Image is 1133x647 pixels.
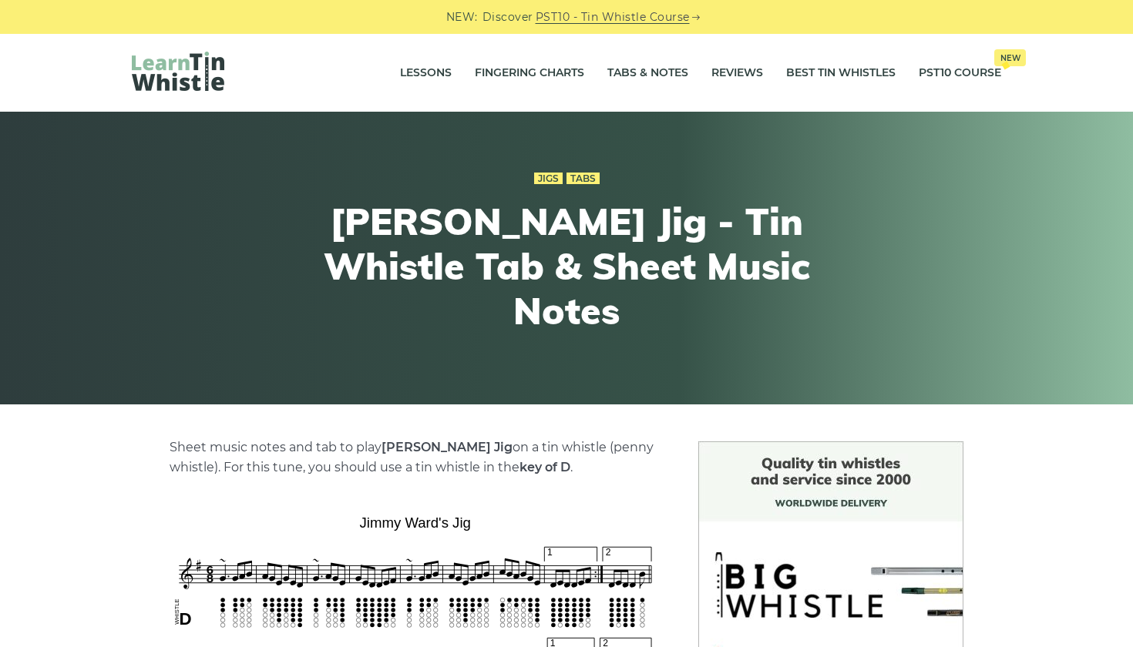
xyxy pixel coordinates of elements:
p: Sheet music notes and tab to play on a tin whistle (penny whistle). For this tune, you should use... [170,437,661,478]
strong: [PERSON_NAME] Jig [382,440,513,454]
img: LearnTinWhistle.com [132,52,224,91]
a: Lessons [400,54,452,92]
a: PST10 CourseNew [919,54,1001,92]
a: Tabs & Notes [607,54,688,92]
a: Reviews [711,54,763,92]
a: Fingering Charts [475,54,584,92]
span: New [994,49,1026,66]
h1: [PERSON_NAME] Jig - Tin Whistle Tab & Sheet Music Notes [283,199,850,333]
a: Tabs [566,173,600,185]
a: Best Tin Whistles [786,54,896,92]
strong: key of D [519,460,570,474]
a: Jigs [534,173,563,185]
